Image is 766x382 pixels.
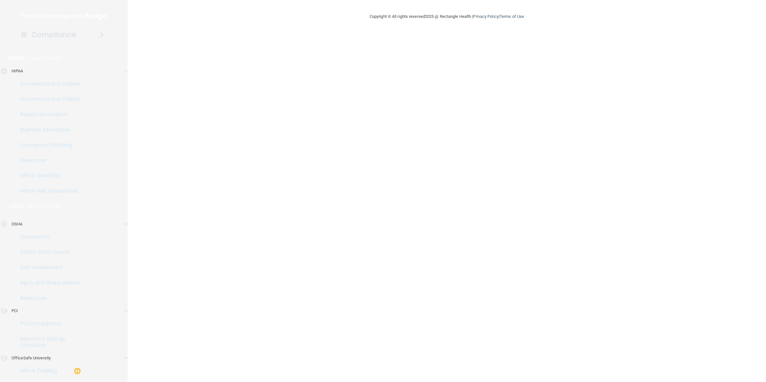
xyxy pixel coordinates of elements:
a: Terms of Use [499,14,524,19]
p: Report an Incident [4,111,91,118]
div: Copyright © All rights reserved 2025 @ Rectangle Health | | [330,6,563,27]
p: OSHA [9,202,25,210]
p: PCI [11,307,18,315]
p: PCI Compliance [4,320,91,327]
p: HIPAA [11,67,23,75]
p: Injury and Illness Report [4,280,91,286]
p: Merchant Savings Calculator [4,336,91,349]
p: HIPAA Risk Assessment [4,188,91,194]
p: Documents and Policies [4,96,91,102]
p: Business Associates [4,127,91,133]
p: HIPAA Training [4,368,57,374]
h4: Compliance [32,30,76,39]
p: Self-Assessment [4,264,91,271]
p: Learn More! [28,55,62,62]
p: HIPAA Checklist [4,173,91,179]
img: PMB logo [20,10,107,23]
p: Safety Data Sheets [4,249,91,255]
p: Documents [4,234,91,240]
p: Resources [4,157,91,164]
p: Learn More! [28,202,62,210]
p: Documents and Policies [4,81,91,87]
p: Emergency Planning [4,142,91,148]
p: OfficeSafe University [11,354,51,362]
a: Privacy Policy [473,14,498,19]
img: warning-circle.0cc9ac19.png [73,367,81,375]
p: Resources [4,295,91,301]
p: OSHA [11,220,22,228]
p: HIPAA [9,55,25,62]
